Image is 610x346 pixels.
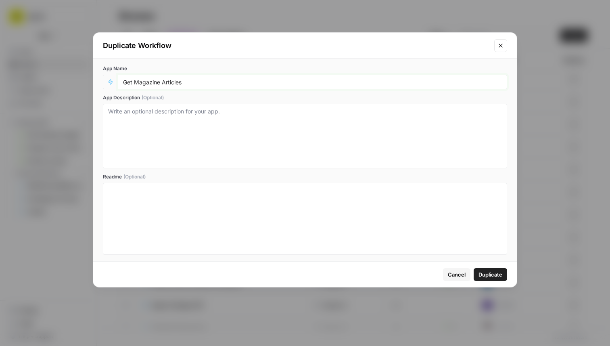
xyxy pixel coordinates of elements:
input: Untitled [123,78,502,86]
div: Duplicate Workflow [103,40,489,51]
span: (Optional) [142,94,164,101]
span: (Optional) [123,173,146,180]
label: App Name [103,65,507,72]
button: Cancel [443,268,470,281]
span: Duplicate [478,271,502,279]
label: App Description [103,94,507,101]
label: Readme [103,173,507,180]
button: Close modal [494,39,507,52]
span: Cancel [448,271,466,279]
button: Duplicate [474,268,507,281]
